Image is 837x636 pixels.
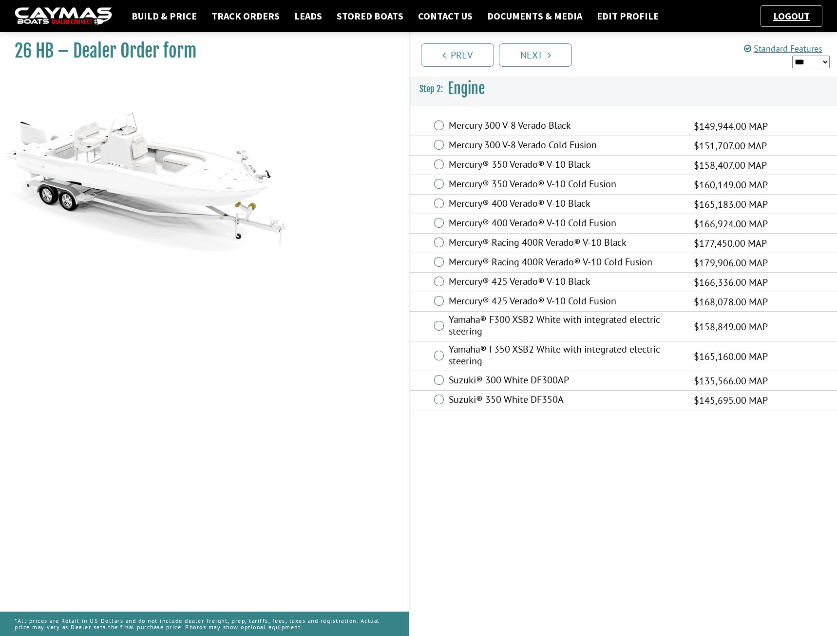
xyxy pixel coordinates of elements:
a: Next [499,43,572,67]
label: Mercury 300 V-8 Verado Cold Fusion [449,139,682,153]
label: Mercury® 350 Verado® V-10 Cold Fusion [449,178,682,192]
span: $145,695.00 MAP [694,393,768,408]
span: $166,924.00 MAP [694,217,768,231]
span: $166,336.00 MAP [694,275,768,290]
span: $158,407.00 MAP [694,158,767,173]
span: $179,906.00 MAP [694,256,768,270]
p: *All prices are Retail in US Dollars and do not include dealer freight, prep, tariffs, fees, taxe... [15,613,394,635]
span: $165,160.00 MAP [694,349,768,364]
ul: Pagination [418,42,837,67]
span: $165,183.00 MAP [694,197,768,212]
label: Mercury 300 V-8 Verado Black [449,119,682,134]
span: $168,078.00 MAP [694,295,768,309]
a: Contact Us [413,10,477,22]
span: $177,450.00 MAP [694,236,767,251]
a: Logout [768,10,815,22]
a: Build & Price [127,10,202,22]
label: Mercury® 350 Verado® V-10 Black [449,159,682,173]
label: Yamaha® F300 XSB2 White with integrated electric steering [449,314,682,339]
a: Track Orders [207,10,285,22]
a: Standard Features [744,43,822,54]
label: Mercury® Racing 400R Verado® V-10 Cold Fusion [449,256,682,270]
label: Suzuki® 350 White DF350A [449,394,682,408]
span: $160,149.00 MAP [694,178,768,192]
a: Leads [289,10,327,22]
a: Stored Boats [332,10,408,22]
span: $151,707.00 MAP [694,139,767,153]
a: Documents & Media [482,10,587,22]
label: Mercury® 425 Verado® V-10 Cold Fusion [449,295,682,309]
label: Mercury® Racing 400R Verado® V-10 Black [449,237,682,251]
span: $149,944.00 MAP [694,119,768,134]
a: Edit Profile [592,10,664,22]
label: Mercury® 425 Verado® V-10 Black [449,276,682,290]
label: Mercury® 400 Verado® V-10 Black [449,198,682,212]
label: Yamaha® F350 XSB2 White with integrated electric steering [449,343,682,369]
h1: 26 HB – Dealer Order form [15,40,384,62]
label: Suzuki® 300 White DF300AP [449,374,682,388]
span: $158,849.00 MAP [694,319,768,334]
h3: Engine [410,71,837,107]
span: $135,566.00 MAP [694,374,768,388]
a: Prev [421,43,494,67]
label: Mercury® 400 Verado® V-10 Cold Fusion [449,217,682,231]
img: caymas-dealer-connect-2ed40d3bc7270c1d8d7ffb4b79bf05adc795679939227970def78ec6f6c03838.gif [15,7,112,25]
